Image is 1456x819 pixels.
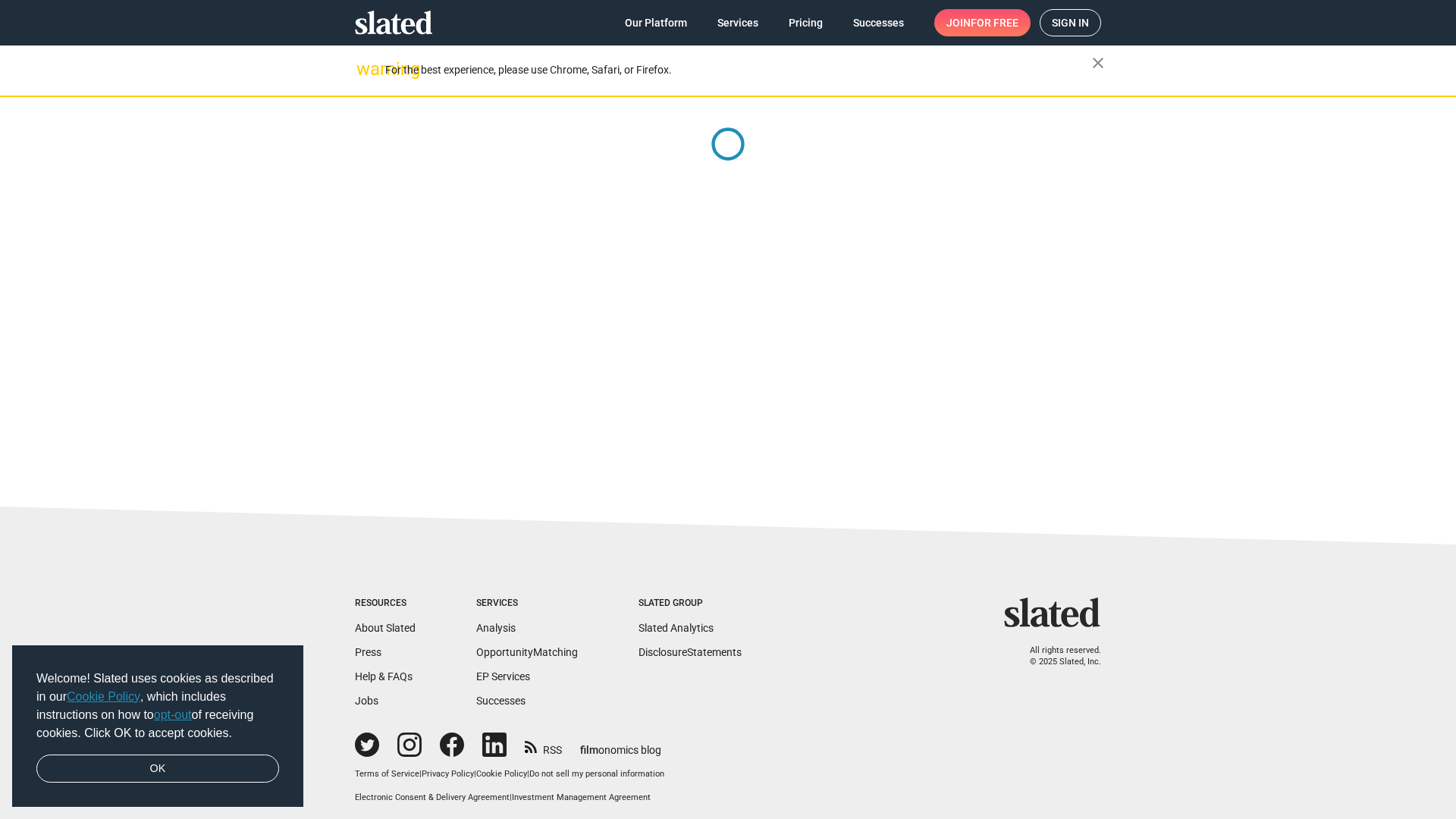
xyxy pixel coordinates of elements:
[841,9,916,36] a: Successes
[355,670,413,682] a: Help & FAQs
[717,9,758,36] span: Services
[639,622,714,634] a: Slated Analytics
[355,792,510,802] a: Electronic Consent & Delivery Agreement
[971,9,1018,36] span: for free
[12,645,303,808] div: cookieconsent
[36,755,279,783] a: dismiss cookie message
[639,598,742,610] div: Slated Group
[946,9,1018,36] span: Join
[777,9,835,36] a: Pricing
[1014,645,1101,667] p: All rights reserved. © 2025 Slated, Inc.
[36,670,279,742] span: Welcome! Slated uses cookies as described in our , which includes instructions on how to of recei...
[385,60,1092,80] div: For the best experience, please use Chrome, Safari, or Firefox.
[1040,9,1101,36] a: Sign in
[422,769,474,779] a: Privacy Policy
[580,731,661,758] a: filmonomics blog
[639,646,742,658] a: DisclosureStatements
[510,792,512,802] span: |
[1089,54,1107,72] mat-icon: close
[580,744,598,756] span: film
[355,769,419,779] a: Terms of Service
[853,9,904,36] span: Successes
[934,9,1031,36] a: Joinfor free
[355,622,416,634] a: About Slated
[476,622,516,634] a: Analysis
[476,769,527,779] a: Cookie Policy
[67,690,140,703] a: Cookie Policy
[1052,10,1089,36] span: Sign in
[154,708,192,721] a: opt-out
[512,792,651,802] a: Investment Management Agreement
[525,734,562,758] a: RSS
[474,769,476,779] span: |
[527,769,529,779] span: |
[529,769,664,780] button: Do not sell my personal information
[476,646,578,658] a: OpportunityMatching
[476,598,578,610] div: Services
[355,598,416,610] div: Resources
[625,9,687,36] span: Our Platform
[356,60,375,78] mat-icon: warning
[476,695,526,707] a: Successes
[705,9,770,36] a: Services
[789,9,823,36] span: Pricing
[419,769,422,779] span: |
[355,695,378,707] a: Jobs
[613,9,699,36] a: Our Platform
[355,646,381,658] a: Press
[476,670,530,682] a: EP Services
